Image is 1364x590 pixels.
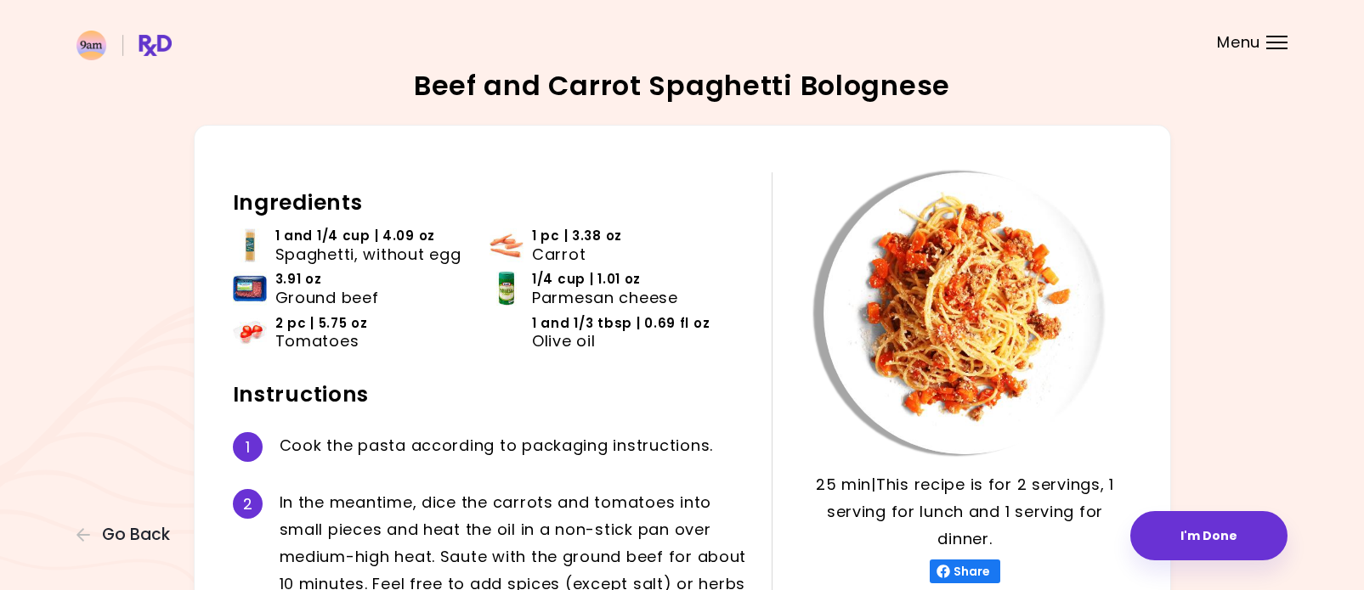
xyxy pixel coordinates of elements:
img: RxDiet [76,31,172,60]
span: 1/4 cup | 1.01 oz [532,270,641,289]
button: Go Back [76,525,178,544]
div: C o o k t h e p a s t a a c c o r d i n g t o p a c k a g i n g i n s t r u c t i o n s . [280,432,747,462]
h2: Ingredients [233,189,747,216]
span: Olive oil [532,332,595,351]
span: Go Back [102,525,170,544]
span: Parmesan cheese [532,289,678,307]
div: 1 [233,432,263,462]
span: Ground beef [275,289,379,307]
div: 2 [233,489,263,519]
span: 1 and 1/4 cup | 4.09 oz [275,227,436,245]
span: 1 and 1/3 tbsp | 0.69 fl oz [532,314,710,333]
span: 2 pc | 5.75 oz [275,314,368,333]
span: Share [950,565,993,578]
p: 25 min | This recipe is for 2 servings, 1 serving for lunch and 1 serving for dinner. [798,471,1131,553]
span: Menu [1217,35,1260,50]
button: I'm Done [1130,511,1288,560]
span: 1 pc | 3.38 oz [532,227,622,245]
span: 3.91 oz [275,270,322,289]
h2: Instructions [233,381,747,408]
button: Share [930,559,1000,583]
h2: Beef and Carrot Spaghetti Bolognese [414,72,950,99]
span: Tomatoes [275,332,359,351]
span: Carrot [532,245,586,264]
span: Spaghetti, without egg [275,245,461,264]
